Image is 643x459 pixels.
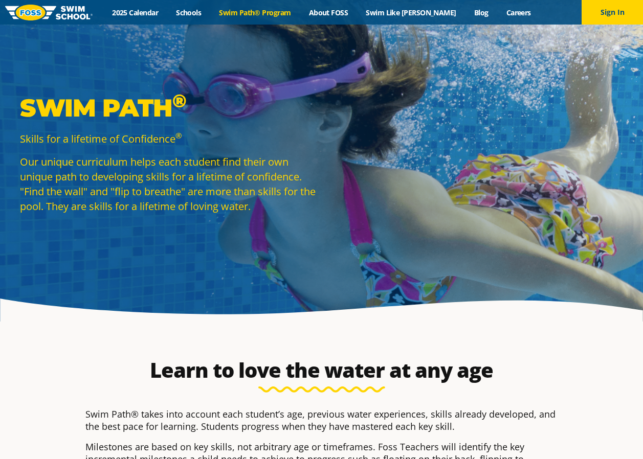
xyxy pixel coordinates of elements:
[497,8,540,17] a: Careers
[103,8,167,17] a: 2025 Calendar
[175,130,182,141] sup: ®
[167,8,210,17] a: Schools
[465,8,497,17] a: Blog
[20,93,317,123] p: Swim Path
[172,89,186,112] sup: ®
[210,8,300,17] a: Swim Path® Program
[300,8,357,17] a: About FOSS
[80,358,563,382] h2: Learn to love the water at any age
[20,154,317,214] p: Our unique curriculum helps each student find their own unique path to developing skills for a li...
[20,131,317,146] p: Skills for a lifetime of Confidence
[357,8,465,17] a: Swim Like [PERSON_NAME]
[85,408,558,432] p: Swim Path® takes into account each student’s age, previous water experiences, skills already deve...
[5,5,93,20] img: FOSS Swim School Logo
